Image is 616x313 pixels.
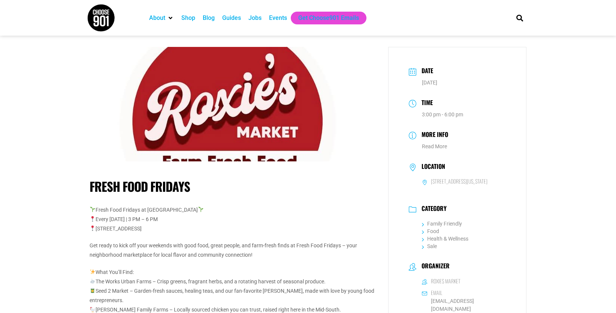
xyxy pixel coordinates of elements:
img: 🥫 [90,288,95,293]
a: Jobs [248,14,262,23]
img: 🐓 [90,307,95,312]
img: Logo for Roxie's Market featuring white cursive and bold text on a red background, with the sloga... [114,47,353,161]
img: 📍 [90,216,95,221]
h3: Date [418,66,433,77]
span: [DATE] [422,80,437,86]
a: Food [422,228,439,234]
a: About [149,14,165,23]
h3: Category [418,205,447,214]
img: 🧄 [90,278,95,284]
h3: Time [418,98,433,109]
a: [EMAIL_ADDRESS][DOMAIN_NAME] [422,297,506,313]
h1: Fresh Food Fridays [90,179,377,194]
a: Guides [222,14,241,23]
a: Health & Wellness [422,236,468,242]
img: 🌱 [198,207,203,212]
p: Get ready to kick off your weekends with good food, great people, and farm-fresh finds at Fresh F... [90,241,377,260]
nav: Main nav [145,12,504,24]
h6: Email [431,289,442,296]
h6: Roxies Market [431,278,461,284]
a: Events [269,14,287,23]
a: Family Friendly [422,221,462,227]
a: Shop [181,14,195,23]
img: ✨ [90,269,95,274]
a: Blog [203,14,215,23]
img: 🌱 [90,207,95,212]
h3: Organizer [418,262,450,271]
h6: [STREET_ADDRESS][US_STATE] [431,178,487,185]
img: 📍 [90,226,95,231]
div: About [145,12,178,24]
p: Fresh Food Fridays at [GEOGRAPHIC_DATA] Every [DATE] | 3 PM – 6 PM [STREET_ADDRESS] [90,205,377,234]
h3: More Info [418,130,448,141]
a: Get Choose901 Emails [298,14,359,23]
a: Read More [422,143,447,149]
div: Search [514,12,526,24]
a: Sale [422,243,437,249]
h3: Location [418,163,445,172]
abbr: 3:00 pm - 6:00 pm [422,111,463,117]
